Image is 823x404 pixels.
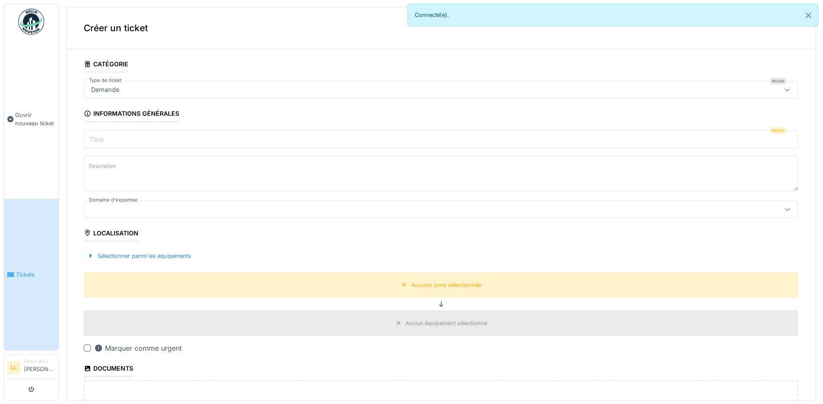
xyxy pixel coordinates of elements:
div: Requis [770,127,786,134]
div: Informations générales [84,107,179,122]
label: Titre [87,134,105,145]
div: Connecté(e). [407,3,819,26]
label: Domaine d'expertise [87,196,139,204]
div: Aucun équipement sélectionné [406,319,487,327]
div: Demandeur [24,358,55,365]
a: LL Demandeur[PERSON_NAME] [7,358,55,379]
div: Sélectionner parmi les équipements [84,250,195,262]
div: Documents [84,362,133,377]
span: Tickets [16,270,55,279]
span: Ouvrir nouveau ticket [15,111,55,127]
div: Catégorie [84,58,128,72]
div: Requis [770,78,786,85]
li: LL [7,361,20,374]
a: Ouvrir nouveau ticket [4,39,59,199]
div: Demande [88,85,123,94]
button: Close [799,4,818,27]
div: Aucune zone sélectionnée [411,281,481,289]
label: Description [87,161,118,172]
img: Badge_color-CXgf-gQk.svg [18,9,44,35]
label: Type de ticket [87,77,124,84]
li: [PERSON_NAME] [24,358,55,377]
a: Tickets [4,199,59,350]
div: Créer un ticket [66,7,816,49]
div: Localisation [84,227,138,241]
div: Marquer comme urgent [94,343,182,353]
